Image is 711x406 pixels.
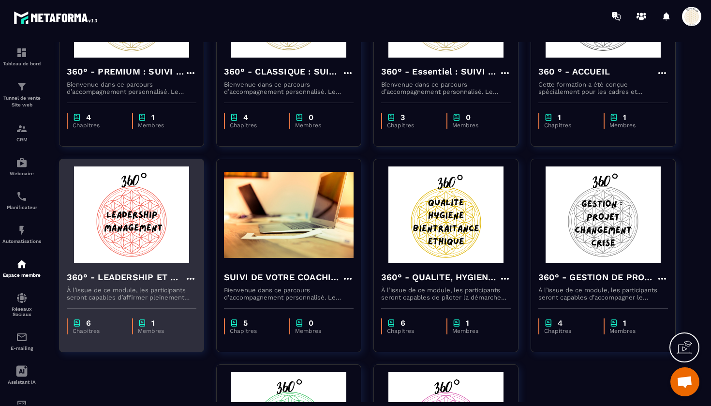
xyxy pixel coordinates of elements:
[67,166,196,263] img: formation-background
[623,113,626,122] p: 1
[138,122,187,129] p: Membres
[2,95,41,108] p: Tunnel de vente Site web
[538,81,668,95] p: Cette formation a été conçue spécialement pour les cadres et responsables du secteur santé, médic...
[381,271,499,284] h4: 360° - QUALITE, HYGIENE, BIENTRAITANCE ET ETHIQUE
[400,318,405,328] p: 6
[609,113,618,122] img: chapter
[544,328,594,334] p: Chapitres
[2,379,41,385] p: Assistant IA
[609,328,658,334] p: Membres
[138,113,147,122] img: chapter
[623,318,626,328] p: 1
[86,318,91,328] p: 6
[452,113,461,122] img: chapter
[544,318,553,328] img: chapter
[381,286,511,301] p: À l’issue de ce module, les participants seront capables de piloter la démarche qualité de manièr...
[2,272,41,278] p: Espace membre
[67,286,196,301] p: À l’issue de ce module, les participants seront capables d’affirmer pleinement leur posture de ca...
[295,328,344,334] p: Membres
[452,328,501,334] p: Membres
[216,159,373,364] a: formation-backgroundSUIVI DE VOTRE COACHINGBienvenue dans ce parcours d’accompagnement personnali...
[151,113,155,122] p: 1
[230,122,280,129] p: Chapitres
[67,65,185,78] h4: 360° - PREMIUM : SUIVI DE VOTRE COACHING
[400,113,405,122] p: 3
[309,318,313,328] p: 0
[544,113,553,122] img: chapter
[466,113,471,122] p: 0
[86,113,91,122] p: 4
[2,205,41,210] p: Planificateur
[16,292,28,304] img: social-network
[2,306,41,317] p: Réseaux Sociaux
[138,318,147,328] img: chapter
[224,65,342,78] h4: 360° - CLASSIQUE : SUIVI DE VOTRE COACHING
[2,40,41,74] a: formationformationTableau de bord
[538,65,610,78] h4: 360 ° - ACCUEIL
[609,318,618,328] img: chapter
[243,318,248,328] p: 5
[387,328,437,334] p: Chapitres
[295,318,304,328] img: chapter
[2,346,41,351] p: E-mailing
[16,225,28,236] img: automations
[609,122,658,129] p: Membres
[295,113,304,122] img: chapter
[16,258,28,270] img: automations
[387,122,437,129] p: Chapitres
[224,166,354,263] img: formation-background
[538,271,656,284] h4: 360° - GESTION DE PROJET, CONDUITE DU CHANGEMENT ET GESTION DE CRISE
[309,113,313,122] p: 0
[230,113,238,122] img: chapter
[2,358,41,392] a: Assistant IA
[151,318,155,328] p: 1
[16,81,28,92] img: formation
[16,157,28,168] img: automations
[2,74,41,116] a: formationformationTunnel de vente Site web
[2,324,41,358] a: emailemailE-mailing
[531,159,688,364] a: formation-background360° - GESTION DE PROJET, CONDUITE DU CHANGEMENT ET GESTION DE CRISEÀ l’issue...
[295,122,344,129] p: Membres
[73,113,81,122] img: chapter
[67,271,185,284] h4: 360° - LEADERSHIP ET MANAGEMENT
[452,122,501,129] p: Membres
[2,137,41,142] p: CRM
[2,239,41,244] p: Automatisations
[452,318,461,328] img: chapter
[387,318,396,328] img: chapter
[558,318,563,328] p: 4
[2,285,41,324] a: social-networksocial-networkRéseaux Sociaux
[2,183,41,217] a: schedulerschedulerPlanificateur
[381,81,511,95] p: Bienvenue dans ce parcours d’accompagnement personnalisé. Le coaching que vous commencez aujourd’...
[14,9,101,27] img: logo
[73,328,122,334] p: Chapitres
[16,191,28,202] img: scheduler
[224,286,354,301] p: Bienvenue dans ce parcours d’accompagnement personnalisé. Le coaching que vous commencez aujourd’...
[544,122,594,129] p: Chapitres
[16,123,28,135] img: formation
[2,171,41,176] p: Webinaire
[138,328,187,334] p: Membres
[230,328,280,334] p: Chapitres
[373,159,531,364] a: formation-background360° - QUALITE, HYGIENE, BIENTRAITANCE ET ETHIQUEÀ l’issue de ce module, les ...
[538,166,668,263] img: formation-background
[59,159,216,364] a: formation-background360° - LEADERSHIP ET MANAGEMENTÀ l’issue de ce module, les participants seron...
[558,113,561,122] p: 1
[2,61,41,66] p: Tableau de bord
[16,47,28,59] img: formation
[2,217,41,251] a: automationsautomationsAutomatisations
[538,286,668,301] p: À l’issue de ce module, les participants seront capables d’accompagner le changement en mobilisan...
[381,65,499,78] h4: 360° - Essentiel : SUIVI DE VOTRE COACHING
[73,318,81,328] img: chapter
[73,122,122,129] p: Chapitres
[466,318,469,328] p: 1
[2,116,41,150] a: formationformationCRM
[224,81,354,95] p: Bienvenue dans ce parcours d’accompagnement personnalisé. Le coaching que vous commencez aujourd’...
[2,150,41,183] a: automationsautomationsWebinaire
[16,331,28,343] img: email
[243,113,248,122] p: 4
[67,81,196,95] p: Bienvenue dans ce parcours d’accompagnement personnalisé. Le coaching que vous commencez aujourd’...
[381,166,511,263] img: formation-background
[387,113,396,122] img: chapter
[224,271,342,284] h4: SUIVI DE VOTRE COACHING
